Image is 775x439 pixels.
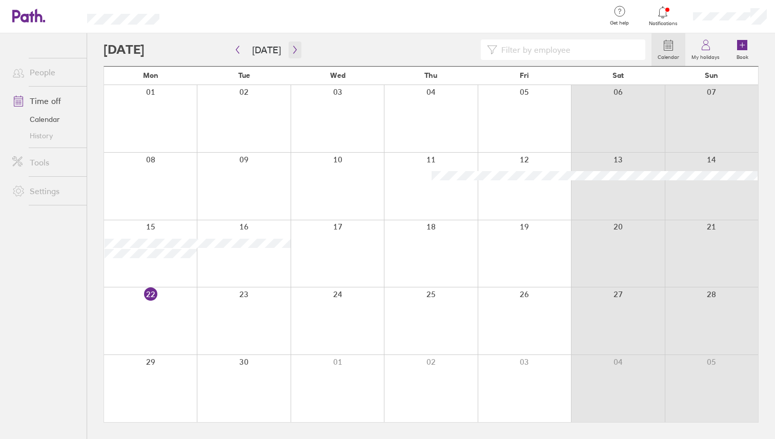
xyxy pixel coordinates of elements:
span: Wed [330,71,345,79]
a: Calendar [4,111,87,128]
label: Calendar [651,51,685,60]
input: Filter by employee [497,40,639,59]
span: Notifications [646,20,680,27]
span: Fri [520,71,529,79]
span: Mon [143,71,158,79]
a: Book [726,33,759,66]
span: Tue [238,71,250,79]
label: My holidays [685,51,726,60]
a: Settings [4,181,87,201]
a: Tools [4,152,87,173]
a: My holidays [685,33,726,66]
a: Calendar [651,33,685,66]
a: Notifications [646,5,680,27]
span: Thu [424,71,437,79]
a: Time off [4,91,87,111]
button: [DATE] [244,41,289,58]
span: Sat [613,71,624,79]
a: People [4,62,87,82]
a: History [4,128,87,144]
span: Sun [705,71,718,79]
span: Get help [603,20,636,26]
label: Book [730,51,754,60]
